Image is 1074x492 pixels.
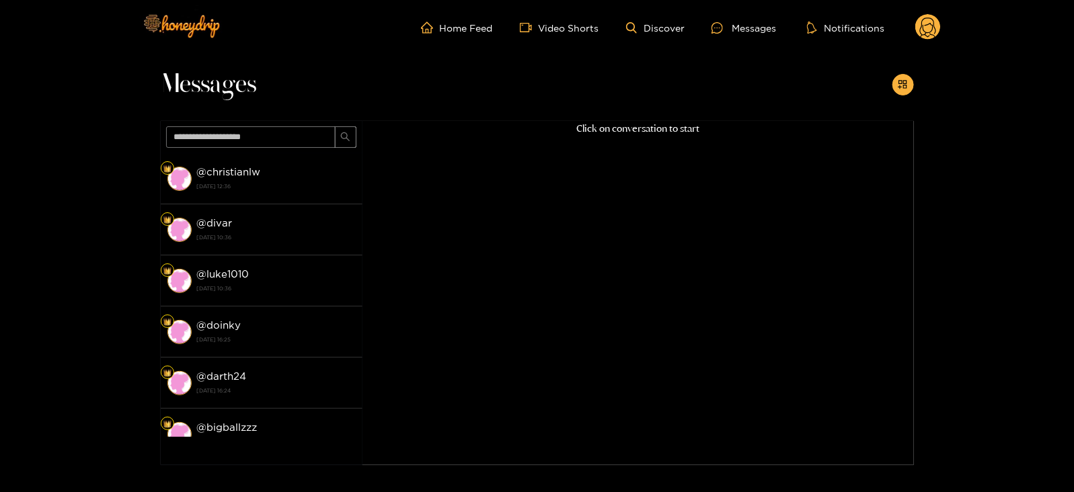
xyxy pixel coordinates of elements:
div: Messages [712,20,776,36]
strong: @ divar [197,217,233,229]
span: search [340,132,350,143]
strong: @ doinky [197,319,241,331]
strong: @ christianlw [197,166,261,177]
a: Discover [626,22,685,34]
button: Notifications [803,21,888,34]
img: conversation [167,167,192,191]
strong: [DATE] 16:25 [197,333,356,345]
a: Home Feed [421,22,493,34]
strong: @ darth24 [197,370,247,382]
strong: @ luke1010 [197,268,250,280]
button: search [335,126,356,148]
strong: [DATE] 10:36 [197,282,356,294]
img: conversation [167,218,192,242]
img: conversation [167,422,192,446]
span: appstore-add [898,79,908,91]
img: conversation [167,371,192,395]
a: Video Shorts [520,22,599,34]
img: Fan Level [163,420,171,428]
strong: @ bigballzzz [197,421,258,433]
strong: [DATE] 10:36 [197,231,356,243]
img: conversation [167,320,192,344]
strong: [DATE] 16:24 [197,436,356,448]
span: home [421,22,440,34]
img: Fan Level [163,165,171,173]
strong: [DATE] 16:24 [197,384,356,397]
span: Messages [161,69,257,101]
p: Click on conversation to start [362,121,914,136]
img: Fan Level [163,318,171,326]
img: conversation [167,269,192,293]
img: Fan Level [163,267,171,275]
img: Fan Level [163,369,171,377]
span: video-camera [520,22,539,34]
button: appstore-add [892,74,914,95]
img: Fan Level [163,216,171,224]
strong: [DATE] 12:36 [197,180,356,192]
